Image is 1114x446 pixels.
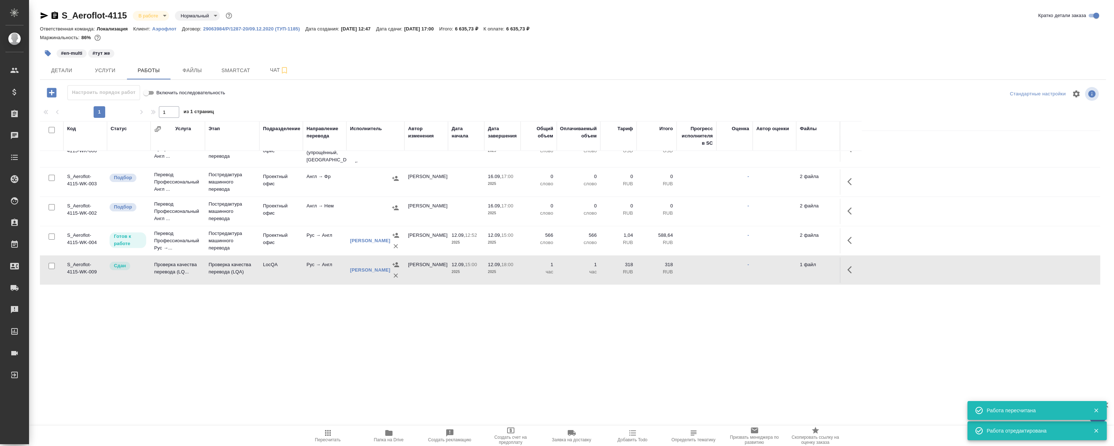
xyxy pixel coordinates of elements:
[488,210,517,217] p: 2025
[81,35,93,40] p: 86%
[93,50,110,57] p: #тут же
[800,232,836,239] p: 2 файла
[748,232,749,238] a: -
[404,199,448,224] td: [PERSON_NAME]
[488,203,501,208] p: 16.09,
[184,107,214,118] span: из 1 страниц
[524,173,553,180] p: 0
[151,257,205,283] td: Проверка качества перевода (LQ...
[152,25,182,32] a: Аэрофлот
[488,174,501,179] p: 16.09,
[303,257,346,283] td: Рус → Англ
[259,257,303,283] td: LocQA
[350,267,390,273] a: [PERSON_NAME]
[680,125,713,147] div: Прогресс исполнителя в SC
[262,66,297,75] span: Чат
[506,26,535,32] p: 6 635,73 ₽
[488,262,501,267] p: 12.09,
[756,125,789,132] div: Автор оценки
[390,202,401,213] button: Назначить
[63,257,107,283] td: S_Aeroflot-4115-WK-009
[617,125,633,132] div: Тариф
[560,210,597,217] p: слово
[524,210,553,217] p: слово
[640,202,673,210] p: 0
[350,125,382,132] div: Исполнитель
[136,13,160,19] button: В работе
[501,203,513,208] p: 17:00
[209,201,256,222] p: Постредактура машинного перевода
[151,197,205,226] td: Перевод Профессиональный Англ ...
[40,26,97,32] p: Ответственная команда:
[114,233,142,247] p: Готов к работе
[259,199,303,224] td: Проектный офис
[488,239,517,246] p: 2025
[408,125,444,140] div: Автор изменения
[560,268,597,276] p: час
[63,169,107,195] td: S_Aeroflot-4115-WK-003
[209,230,256,252] p: Постредактура машинного перевода
[154,125,161,133] button: Сгруппировать
[404,169,448,195] td: [PERSON_NAME]
[178,13,211,19] button: Нормальный
[843,261,860,278] button: Здесь прячутся важные кнопки
[560,202,597,210] p: 0
[524,261,553,268] p: 1
[604,239,633,246] p: RUB
[640,173,673,180] p: 0
[800,125,817,132] div: Файлы
[560,261,597,268] p: 1
[843,202,860,220] button: Здесь прячутся важные кнопки
[1008,88,1068,100] div: split button
[1085,87,1100,101] span: Посмотреть информацию
[156,89,225,96] span: Включить последовательность
[604,268,633,276] p: RUB
[524,125,553,140] div: Общий объем
[455,26,484,32] p: 6 635,73 ₽
[501,232,513,238] p: 15:00
[748,203,749,208] a: -
[152,26,182,32] p: Аэрофлот
[307,125,343,140] div: Направление перевода
[987,427,1082,434] div: Работа отредактирована
[501,174,513,179] p: 17:00
[50,11,59,20] button: Скопировать ссылку
[987,407,1082,414] div: Работа пересчитана
[151,168,205,197] td: Перевод Профессиональный Англ ...
[203,26,305,32] p: 29063984/Р/1287-20/09.12.2020 (ТУП-1185)
[524,268,553,276] p: час
[390,230,401,241] button: Назначить
[40,45,56,61] button: Добавить тэг
[488,125,517,140] div: Дата завершения
[484,26,506,32] p: К оплате:
[209,125,220,132] div: Этап
[524,202,553,210] p: 0
[87,50,115,56] span: тут же
[218,66,253,75] span: Smartcat
[465,232,477,238] p: 12:52
[452,262,465,267] p: 12.09,
[93,33,102,42] button: 0.00 USD; 747.64 RUB;
[263,125,300,132] div: Подразделение
[175,11,220,21] div: В работе
[404,257,448,283] td: [PERSON_NAME]
[44,66,79,75] span: Детали
[131,66,166,75] span: Работы
[376,26,404,32] p: Дата сдачи:
[303,169,346,195] td: Англ → Фр
[280,66,289,75] svg: Подписаться
[524,239,553,246] p: слово
[259,228,303,253] td: Проектный офис
[109,261,147,271] div: Менеджер проверил работу исполнителя, передает ее на следующий этап
[524,232,553,239] p: 566
[640,180,673,187] p: RUB
[560,173,597,180] p: 0
[114,262,126,269] p: Сдан
[560,180,597,187] p: слово
[732,125,749,132] div: Оценка
[640,232,673,239] p: 588,64
[114,174,132,181] p: Подбор
[560,125,597,140] div: Оплачиваемый объем
[40,35,81,40] p: Маржинальность:
[62,11,127,20] a: S_Aeroflot-4115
